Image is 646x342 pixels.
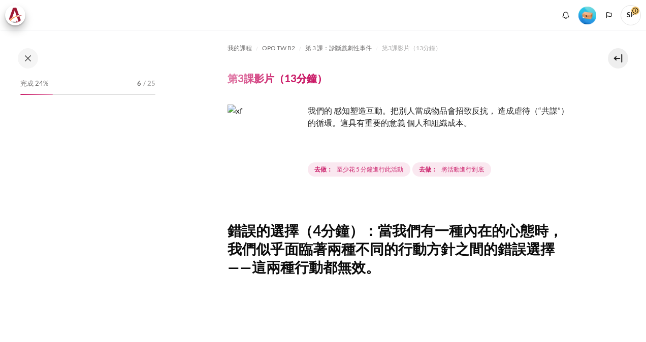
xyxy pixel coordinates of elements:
[337,165,403,174] span: 至少花 5 分鐘進行此活動
[558,8,573,23] div: 顯示沒有新通知的通知視窗
[305,44,372,53] span: 第 3 課：診斷戲劇性事件
[621,5,641,25] a: 使用者功能表
[228,221,574,277] h2: 錯誤的選擇（4分鐘）：當我們有一種內在的心態時，我們似乎面臨著兩種不同的行動方針之間的錯誤選擇——這兩種行動都無效。
[578,6,596,24] div: 等級 #1
[574,6,600,24] a: 等級 #1
[262,42,295,54] a: OPO TW B2
[20,94,53,95] div: 24%
[441,165,484,174] span: 將活動進行到底
[621,5,641,25] span: SP
[228,72,327,85] h4: 第3課影片（13分鐘）
[308,106,569,127] font: 我們的 感知塑造互動。把別人當成物品會招致反抗， 造成虐待（“共謀”）的循環。這具有重要的意義 個人和組織成本。
[228,44,252,53] span: 我的課程
[419,165,437,174] strong: 去做：
[228,42,252,54] a: 我的課程
[382,42,441,54] a: 第3課影片（13分鐘）
[262,44,295,53] span: OPO TW B2
[601,8,617,23] button: 語言
[228,40,574,56] nav: 導覽列
[382,44,441,53] span: 第3課影片（13分鐘）
[20,79,48,89] span: 完成 24%
[314,165,333,174] strong: 去做：
[137,79,141,89] span: 6
[305,42,372,54] a: 第 3 課：診斷戲劇性事件
[228,105,304,181] img: xf
[8,8,22,23] img: Architeck
[578,7,596,24] img: 等級 #1
[5,5,30,25] a: Architeck Architeck
[308,160,493,179] div: 完成第3課影片的要求（13分鐘）
[143,79,155,89] span: / 25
